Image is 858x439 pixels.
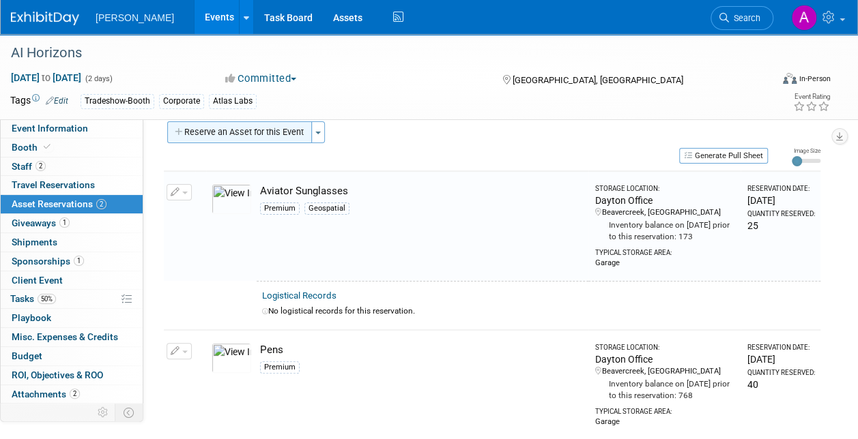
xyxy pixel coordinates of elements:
[595,194,735,207] div: Dayton Office
[6,41,760,65] div: AI Horizons
[70,389,80,399] span: 2
[1,119,143,138] a: Event Information
[747,378,815,391] div: 40
[1,309,143,327] a: Playbook
[12,142,53,153] span: Booth
[595,377,735,402] div: Inventory balance on [DATE] prior to this reservation: 768
[159,94,204,108] div: Corporate
[260,361,300,374] div: Premium
[209,94,257,108] div: Atlas Labs
[260,343,583,357] div: Pens
[12,198,106,209] span: Asset Reservations
[304,202,349,215] div: Geospatial
[1,347,143,365] a: Budget
[96,199,106,209] span: 2
[1,328,143,346] a: Misc. Expenses & Credits
[1,252,143,271] a: Sponsorships1
[167,121,312,143] button: Reserve an Asset for this Event
[1,271,143,290] a: Client Event
[595,258,735,269] div: Garage
[747,209,815,219] div: Quantity Reserved:
[96,12,174,23] span: [PERSON_NAME]
[12,331,118,342] span: Misc. Expenses & Credits
[1,157,143,176] a: Staff2
[10,72,82,84] span: [DATE] [DATE]
[12,161,46,172] span: Staff
[12,179,95,190] span: Travel Reservations
[513,75,683,85] span: [GEOGRAPHIC_DATA], [GEOGRAPHIC_DATA]
[595,243,735,258] div: Typical Storage Area:
[12,256,84,267] span: Sponsorships
[46,96,68,106] a: Edit
[115,404,143,421] td: Toggle Event Tabs
[260,202,300,215] div: Premium
[729,13,760,23] span: Search
[1,195,143,213] a: Asset Reservations2
[35,161,46,171] span: 2
[595,402,735,417] div: Typical Storage Area:
[792,147,820,155] div: Image Size
[595,184,735,194] div: Storage Location:
[40,72,53,83] span: to
[12,237,57,247] span: Shipments
[595,352,735,366] div: Dayton Office
[747,184,815,194] div: Reservation Date:
[747,368,815,378] div: Quantity Reserved:
[12,389,80,399] span: Attachments
[59,217,70,228] span: 1
[595,417,735,427] div: Garage
[12,312,51,323] span: Playbook
[747,343,815,352] div: Reservation Date:
[12,123,88,134] span: Event Information
[595,218,735,243] div: Inventory balance on [DATE] prior to this reservation: 173
[212,343,251,373] img: View Images
[262,305,815,317] div: No logistical records for this reservation.
[747,352,815,366] div: [DATE]
[44,143,51,151] i: Booth reservation complete
[12,217,70,228] span: Giveaways
[1,290,143,308] a: Tasks50%
[1,176,143,194] a: Travel Reservations
[791,5,817,31] img: Amy Reese
[1,214,143,232] a: Giveaways1
[679,148,768,164] button: Generate Pull Sheet
[74,256,84,266] span: 1
[260,184,583,198] div: Aviator Sunglasses
[220,72,302,86] button: Committed
[595,343,735,352] div: Storage Location:
[212,184,251,214] img: View Images
[595,207,735,218] div: Beavercreek, [GEOGRAPHIC_DATA]
[783,73,797,84] img: Format-Inperson.png
[1,233,143,252] a: Shipments
[711,71,831,91] div: Event Format
[711,6,773,30] a: Search
[1,385,143,404] a: Attachments2
[747,194,815,207] div: [DATE]
[595,366,735,377] div: Beavercreek, [GEOGRAPHIC_DATA]
[1,366,143,384] a: ROI, Objectives & ROO
[1,138,143,157] a: Booth
[747,219,815,232] div: 25
[12,275,63,286] span: Client Event
[81,94,154,108] div: Tradeshow-Booth
[11,12,79,25] img: ExhibitDay
[12,350,42,361] span: Budget
[799,74,831,84] div: In-Person
[262,290,337,301] a: Logistical Records
[84,74,113,83] span: (2 days)
[38,294,56,304] span: 50%
[10,93,68,109] td: Tags
[793,93,830,100] div: Event Rating
[12,369,103,380] span: ROI, Objectives & ROO
[10,293,56,304] span: Tasks
[91,404,115,421] td: Personalize Event Tab Strip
